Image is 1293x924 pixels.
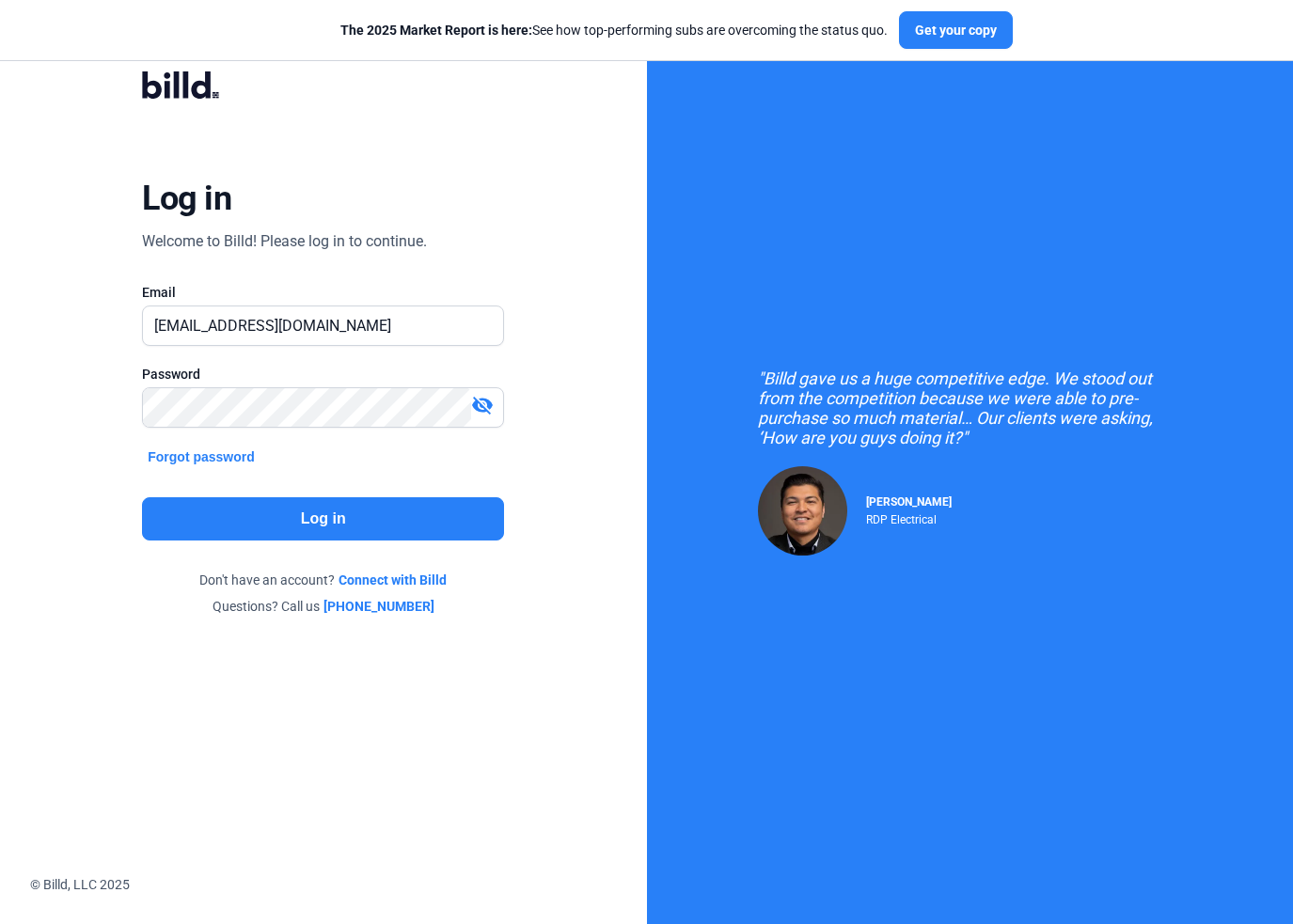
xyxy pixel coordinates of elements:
span: [PERSON_NAME] [866,495,952,509]
button: Forgot password [142,446,260,467]
img: Raul Pacheco [758,466,847,556]
mat-icon: visibility_off [471,394,494,416]
div: Don't have an account? [142,571,504,589]
div: Log in [142,178,231,219]
button: Log in [142,497,504,540]
div: Password [142,365,504,384]
div: Email [142,283,504,302]
a: [PHONE_NUMBER] [323,597,434,616]
span: The 2025 Market Report is here: [340,23,532,38]
div: Questions? Call us [142,597,504,616]
div: Welcome to Billd! Please log in to continue. [142,230,427,253]
div: "Billd gave us a huge competitive edge. We stood out from the competition because we were able to... [758,368,1181,447]
div: RDP Electrical [866,509,952,526]
button: Get your copy [899,11,1013,49]
div: See how top-performing subs are overcoming the status quo. [340,21,888,39]
a: Connect with Billd [339,571,447,589]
